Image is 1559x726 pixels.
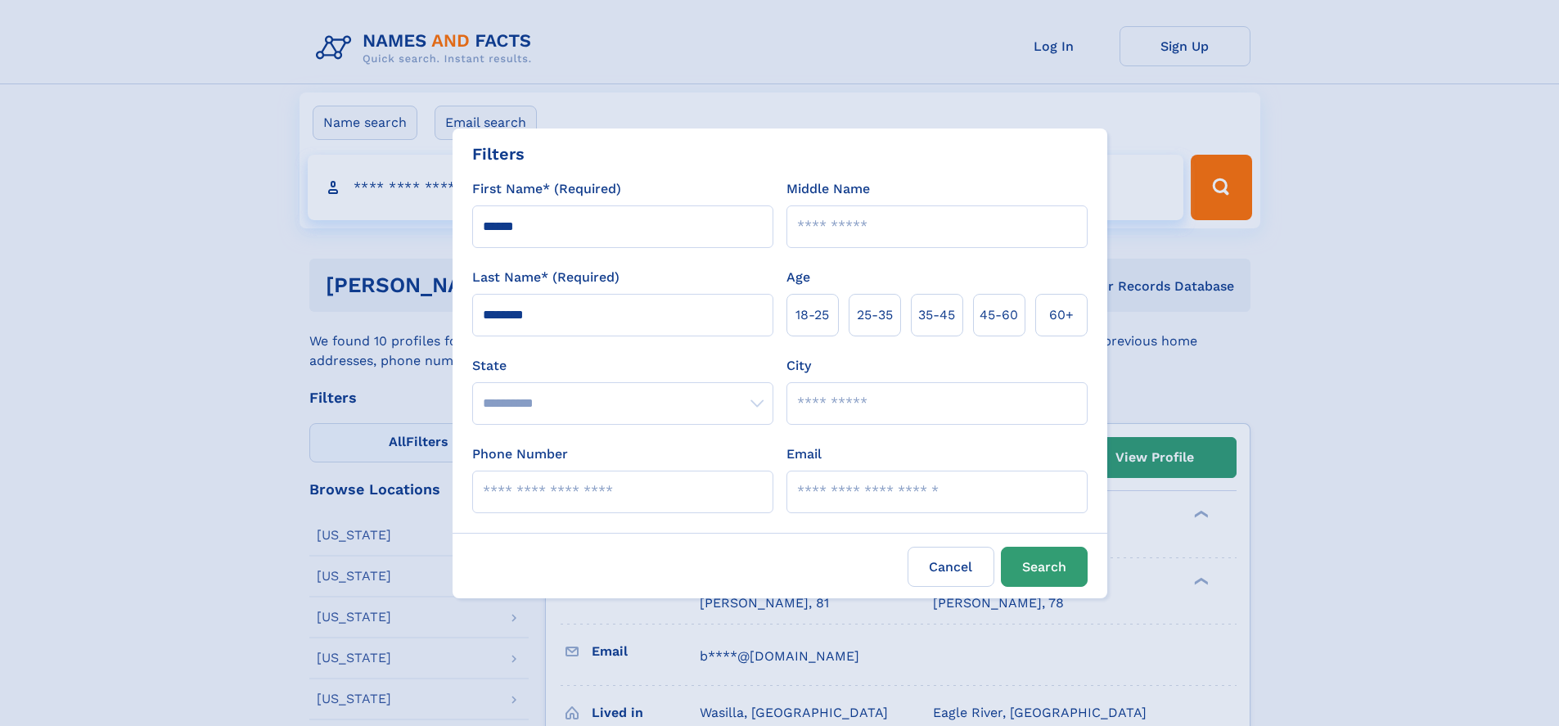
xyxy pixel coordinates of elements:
[786,444,822,464] label: Email
[980,305,1018,325] span: 45‑60
[786,179,870,199] label: Middle Name
[472,444,568,464] label: Phone Number
[786,268,810,287] label: Age
[795,305,829,325] span: 18‑25
[918,305,955,325] span: 35‑45
[1049,305,1074,325] span: 60+
[472,356,773,376] label: State
[472,142,525,166] div: Filters
[472,268,620,287] label: Last Name* (Required)
[786,356,811,376] label: City
[908,547,994,587] label: Cancel
[1001,547,1088,587] button: Search
[857,305,893,325] span: 25‑35
[472,179,621,199] label: First Name* (Required)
